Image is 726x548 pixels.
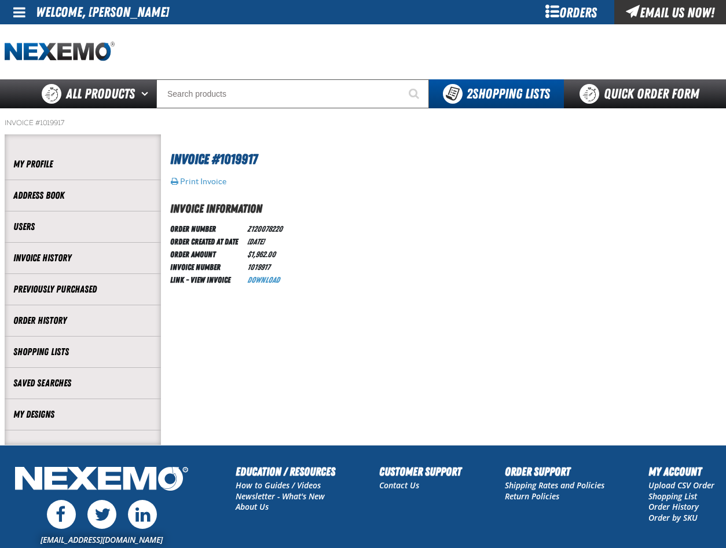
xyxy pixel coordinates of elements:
td: Invoice Number [170,260,243,273]
span: Invoice #1019917 [170,151,258,167]
span: Shopping Lists [467,86,550,102]
a: [EMAIL_ADDRESS][DOMAIN_NAME] [41,534,163,545]
a: Invoice History [13,251,152,265]
strong: 2 [467,86,472,102]
h2: Education / Resources [236,463,335,480]
button: Start Searching [400,79,429,108]
a: Order History [648,501,699,512]
a: Users [13,220,152,233]
a: Upload CSV Order [648,480,714,491]
a: Shopping Lists [13,345,152,359]
a: Order by SKU [648,512,698,523]
a: Address Book [13,189,152,202]
td: Z120078220 [243,222,287,235]
td: Order Amount [170,247,243,260]
button: Print Invoice [170,176,227,187]
h2: Order Support [505,463,604,480]
a: Home [5,42,115,62]
a: Shopping List [648,491,697,502]
td: Order Created at Date [170,235,243,247]
a: How to Guides / Videos [236,480,321,491]
a: My Profile [13,158,152,171]
a: Quick Order Form [564,79,721,108]
h2: My Account [648,463,714,480]
a: Saved Searches [13,377,152,390]
a: Previously Purchased [13,283,152,296]
a: Contact Us [379,480,419,491]
img: Nexemo Logo [12,463,192,497]
h2: Customer Support [379,463,461,480]
a: Order History [13,314,152,327]
h2: Invoice Information [170,200,721,217]
button: Open All Products pages [137,79,156,108]
td: [DATE] [243,235,287,247]
a: Return Policies [505,491,559,502]
a: My Designs [13,408,152,421]
td: 1019917 [243,260,287,273]
a: Shipping Rates and Policies [505,480,604,491]
a: Download [247,275,280,284]
span: All Products [66,83,135,104]
td: $1,962.00 [243,247,287,260]
a: About Us [236,501,269,512]
button: You have 2 Shopping Lists. Open to view details [429,79,564,108]
td: Link - View Invoice [170,273,243,286]
a: Invoice #1019917 [5,118,64,127]
nav: Breadcrumbs [5,118,721,127]
td: Order Number [170,222,243,235]
img: Nexemo logo [5,42,115,62]
input: Search [156,79,429,108]
a: Newsletter - What's New [236,491,325,502]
